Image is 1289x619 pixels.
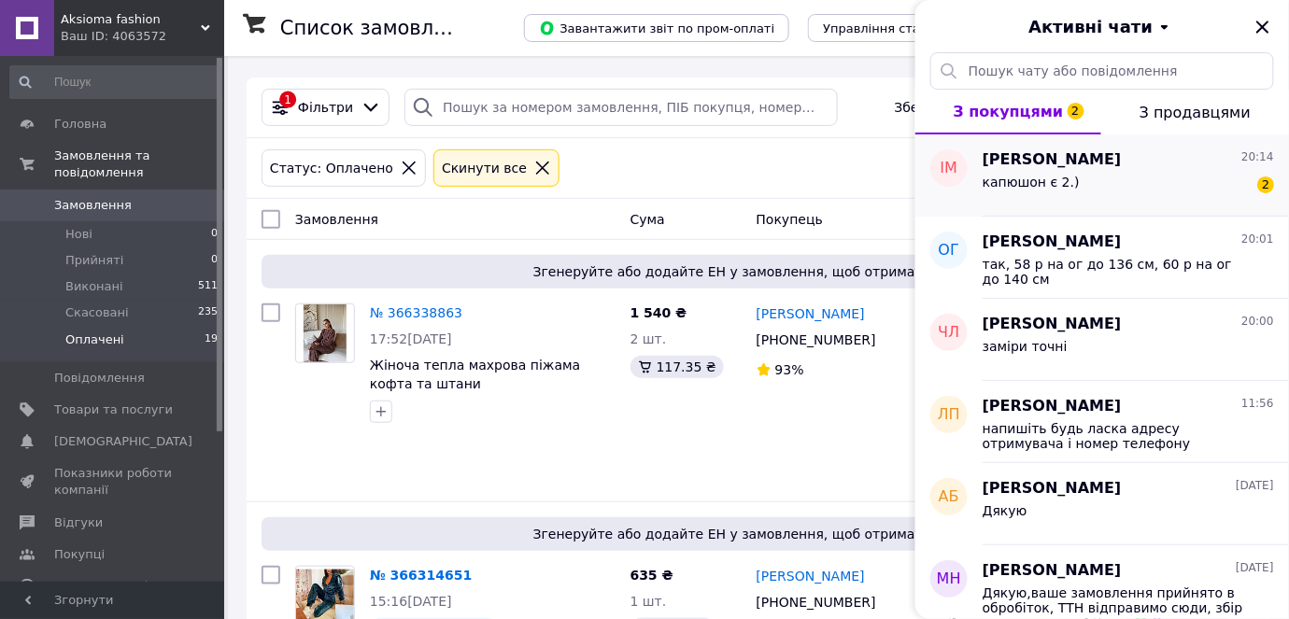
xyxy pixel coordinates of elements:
span: МН [937,569,961,590]
div: 117.35 ₴ [630,356,724,378]
input: Пошук чату або повідомлення [930,52,1274,90]
span: так, 58 р на ог до 136 см, 60 р на ог до 140 см [983,257,1248,287]
span: Дякую,ваше замовлення прийнято в обробіток, ТТН відправимо сюди, збір і відправка замовлень 1-2'р... [983,585,1248,615]
span: 1 шт. [630,594,667,609]
button: Завантажити звіт по пром-оплаті [524,14,789,42]
span: [PERSON_NAME] [983,314,1122,335]
span: 511 [198,278,218,295]
span: ОГ [939,240,959,261]
span: [PERSON_NAME] [983,232,1122,253]
span: Замовлення [54,197,132,214]
span: Фільтри [298,98,353,117]
button: Ім[PERSON_NAME]20:14капюшон є 2.)2 [915,134,1289,217]
button: ЧЛ[PERSON_NAME]20:00заміри точні [915,299,1289,381]
span: Виконані [65,278,123,295]
span: ЛП [938,404,960,426]
span: 19 [205,331,218,348]
span: АБ [939,486,959,508]
span: заміри точні [983,339,1068,354]
span: Нові [65,226,92,243]
div: Ваш ID: 4063572 [61,28,224,45]
span: напишіть будь ласка адресу отримувача і номер телефону [983,421,1248,451]
span: 93% [775,362,804,377]
div: [PHONE_NUMBER] [753,327,880,353]
span: 2 [1068,103,1084,120]
img: Фото товару [304,304,347,362]
span: З продавцями [1140,104,1251,121]
span: [PERSON_NAME] [983,560,1122,582]
span: 11:56 [1241,396,1274,412]
span: Збережені фільтри: [895,98,1031,117]
span: Замовлення та повідомлення [54,148,224,181]
span: Управління статусами [823,21,966,35]
input: Пошук [9,65,220,99]
button: ЛП[PERSON_NAME]11:56напишіть будь ласка адресу отримувача і номер телефону [915,381,1289,463]
span: Каталог ProSale [54,578,155,595]
span: Активні чати [1028,15,1153,39]
div: Cкинути все [438,158,531,178]
button: З продавцями [1101,90,1289,134]
span: Згенеруйте або додайте ЕН у замовлення, щоб отримати оплату [269,525,1248,543]
span: 2 шт. [630,331,667,346]
span: З покупцями [954,103,1064,120]
span: [PERSON_NAME] [983,149,1122,171]
span: [PERSON_NAME] [983,396,1122,417]
span: Згенеруйте або додайте ЕН у замовлення, щоб отримати оплату [269,262,1248,281]
span: Скасовані [65,304,129,321]
span: 0 [211,252,218,269]
span: капюшон є 2.) [983,175,1080,190]
span: Покупець [757,212,823,227]
span: ЧЛ [939,322,960,344]
span: 20:01 [1241,232,1274,247]
span: Показники роботи компанії [54,465,173,499]
span: [DATE] [1236,478,1274,494]
span: Відгуки [54,514,103,531]
span: 20:14 [1241,149,1274,165]
div: [PHONE_NUMBER] [753,589,880,615]
button: З покупцями2 [915,90,1101,134]
span: [DEMOGRAPHIC_DATA] [54,433,192,450]
span: Товари та послуги [54,401,173,418]
span: Замовлення [295,212,378,227]
a: [PERSON_NAME] [757,304,865,323]
span: Ім [941,158,958,179]
span: 0 [211,226,218,243]
span: Повідомлення [54,370,145,387]
button: Активні чати [968,15,1237,39]
span: Головна [54,116,106,133]
button: Управління статусами [808,14,981,42]
a: № 366338863 [370,305,462,320]
span: 635 ₴ [630,568,673,583]
span: 20:00 [1241,314,1274,330]
span: 235 [198,304,218,321]
h1: Список замовлень [280,17,470,39]
input: Пошук за номером замовлення, ПІБ покупця, номером телефону, Email, номером накладної [404,89,838,126]
span: 2 [1257,176,1274,193]
a: Фото товару [295,303,355,363]
span: 17:52[DATE] [370,331,452,346]
span: 1 540 ₴ [630,305,687,320]
span: Aksioma fashion [61,11,201,28]
span: Дякую [983,503,1027,518]
button: ОГ[PERSON_NAME]20:01так, 58 р на ог до 136 см, 60 р на ог до 140 см [915,217,1289,299]
span: Покупці [54,546,105,563]
a: [PERSON_NAME] [757,567,865,585]
span: Завантажити звіт по пром-оплаті [539,20,774,36]
a: № 366314651 [370,568,472,583]
a: Жіноча тепла махрова піжама кофта та штани [370,358,580,391]
span: [PERSON_NAME] [983,478,1122,499]
button: Закрити [1252,16,1274,38]
span: Оплачені [65,331,124,348]
span: Прийняті [65,252,123,269]
button: АБ[PERSON_NAME][DATE]Дякую [915,463,1289,545]
div: Статус: Оплачено [266,158,397,178]
span: [DATE] [1236,560,1274,576]
span: Cума [630,212,665,227]
span: 15:16[DATE] [370,594,452,609]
